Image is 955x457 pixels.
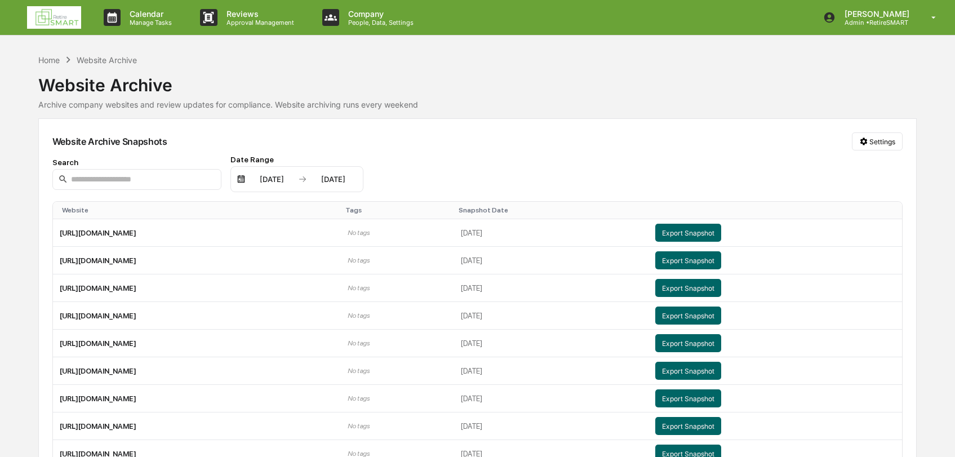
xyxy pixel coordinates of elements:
[655,224,721,242] button: Export Snapshot
[309,175,357,184] div: [DATE]
[655,251,721,269] button: Export Snapshot
[121,9,177,19] p: Calendar
[38,55,60,65] div: Home
[53,302,341,330] td: [URL][DOMAIN_NAME]
[217,19,300,26] p: Approval Management
[454,219,648,247] td: [DATE]
[53,219,341,247] td: [URL][DOMAIN_NAME]
[248,175,296,184] div: [DATE]
[454,412,648,440] td: [DATE]
[348,367,370,375] span: No tags
[348,284,370,292] span: No tags
[237,175,246,184] img: calendar
[459,206,644,214] div: Toggle SortBy
[53,274,341,302] td: [URL][DOMAIN_NAME]
[348,422,370,430] span: No tags
[454,357,648,385] td: [DATE]
[658,206,898,214] div: Toggle SortBy
[298,175,307,184] img: arrow right
[836,19,915,26] p: Admin • RetireSMART
[38,66,917,95] div: Website Archive
[919,420,949,450] iframe: Open customer support
[62,206,336,214] div: Toggle SortBy
[53,385,341,412] td: [URL][DOMAIN_NAME]
[27,6,81,29] img: logo
[53,247,341,274] td: [URL][DOMAIN_NAME]
[836,9,915,19] p: [PERSON_NAME]
[348,229,370,237] span: No tags
[454,385,648,412] td: [DATE]
[348,256,370,264] span: No tags
[121,19,177,26] p: Manage Tasks
[339,19,419,26] p: People, Data, Settings
[53,412,341,440] td: [URL][DOMAIN_NAME]
[77,55,137,65] div: Website Archive
[655,362,721,380] button: Export Snapshot
[655,417,721,435] button: Export Snapshot
[655,279,721,297] button: Export Snapshot
[852,132,903,150] button: Settings
[230,155,363,164] div: Date Range
[454,274,648,302] td: [DATE]
[454,247,648,274] td: [DATE]
[52,158,221,167] div: Search
[53,330,341,357] td: [URL][DOMAIN_NAME]
[655,334,721,352] button: Export Snapshot
[454,330,648,357] td: [DATE]
[348,339,370,347] span: No tags
[53,357,341,385] td: [URL][DOMAIN_NAME]
[52,136,167,147] div: Website Archive Snapshots
[217,9,300,19] p: Reviews
[38,100,917,109] div: Archive company websites and review updates for compliance. Website archiving runs every weekend
[655,307,721,325] button: Export Snapshot
[345,206,450,214] div: Toggle SortBy
[454,302,648,330] td: [DATE]
[339,9,419,19] p: Company
[655,389,721,407] button: Export Snapshot
[348,394,370,402] span: No tags
[348,312,370,320] span: No tags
